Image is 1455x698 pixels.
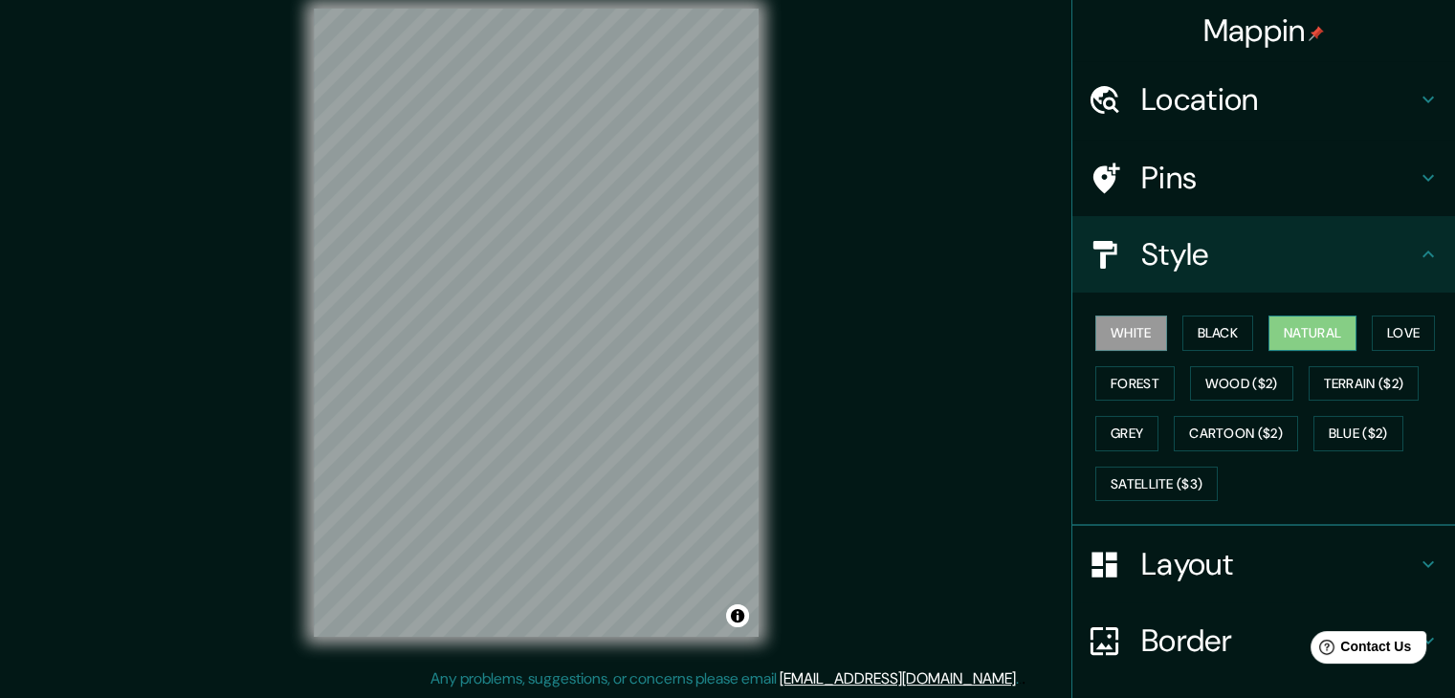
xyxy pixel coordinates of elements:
[1141,80,1417,119] h4: Location
[1141,235,1417,273] h4: Style
[1190,366,1293,402] button: Wood ($2)
[1095,316,1167,351] button: White
[1268,316,1356,351] button: Natural
[1019,667,1022,690] div: .
[314,9,759,637] canvas: Map
[1072,602,1455,679] div: Border
[1095,416,1158,451] button: Grey
[1313,416,1403,451] button: Blue ($2)
[1072,140,1455,216] div: Pins
[1072,216,1455,293] div: Style
[1309,366,1420,402] button: Terrain ($2)
[1022,667,1025,690] div: .
[1072,526,1455,602] div: Layout
[1372,316,1435,351] button: Love
[1141,159,1417,197] h4: Pins
[1174,416,1298,451] button: Cartoon ($2)
[1072,61,1455,138] div: Location
[726,604,749,627] button: Toggle attribution
[1309,26,1324,41] img: pin-icon.png
[1141,622,1417,660] h4: Border
[1095,467,1218,502] button: Satellite ($3)
[1141,545,1417,583] h4: Layout
[1285,623,1434,677] iframe: Help widget launcher
[430,667,1019,690] p: Any problems, suggestions, or concerns please email .
[1203,11,1325,50] h4: Mappin
[1182,316,1254,351] button: Black
[1095,366,1175,402] button: Forest
[780,668,1016,688] a: [EMAIL_ADDRESS][DOMAIN_NAME]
